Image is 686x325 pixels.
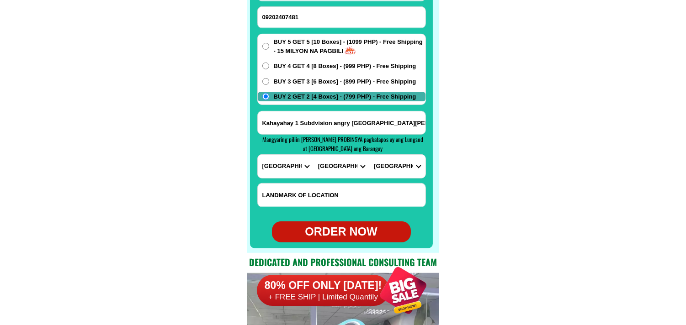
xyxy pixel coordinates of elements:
[262,93,269,100] input: BUY 2 GET 2 [4 Boxes] - (799 PHP) - Free Shipping
[274,92,416,101] span: BUY 2 GET 2 [4 Boxes] - (799 PHP) - Free Shipping
[258,183,425,207] input: Input LANDMARKOFLOCATION
[262,43,269,50] input: BUY 5 GET 5 [10 Boxes] - (1099 PHP) - Free Shipping - 15 MILYON NA PAGBILI
[258,111,425,134] input: Input address
[258,155,314,178] select: Select province
[257,279,389,293] h6: 80% OFF ONLY [DATE]!
[274,62,416,71] span: BUY 4 GET 4 [8 Boxes] - (999 PHP) - Free Shipping
[262,78,269,85] input: BUY 3 GET 3 [6 Boxes] - (899 PHP) - Free Shipping
[272,223,411,241] div: ORDER NOW
[262,63,269,69] input: BUY 4 GET 4 [8 Boxes] - (999 PHP) - Free Shipping
[369,155,425,178] select: Select commune
[274,37,425,55] span: BUY 5 GET 5 [10 Boxes] - (1099 PHP) - Free Shipping - 15 MILYON NA PAGBILI
[257,292,389,302] h6: + FREE SHIP | Limited Quantily
[258,7,425,28] input: Input phone_number
[274,77,416,86] span: BUY 3 GET 3 [6 Boxes] - (899 PHP) - Free Shipping
[247,255,439,269] h2: Dedicated and professional consulting team
[314,155,369,178] select: Select district
[263,135,424,153] span: Mangyaring piliin [PERSON_NAME] PROBINSYA pagkatapos ay ang Lungsod at [GEOGRAPHIC_DATA] ang Bara...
